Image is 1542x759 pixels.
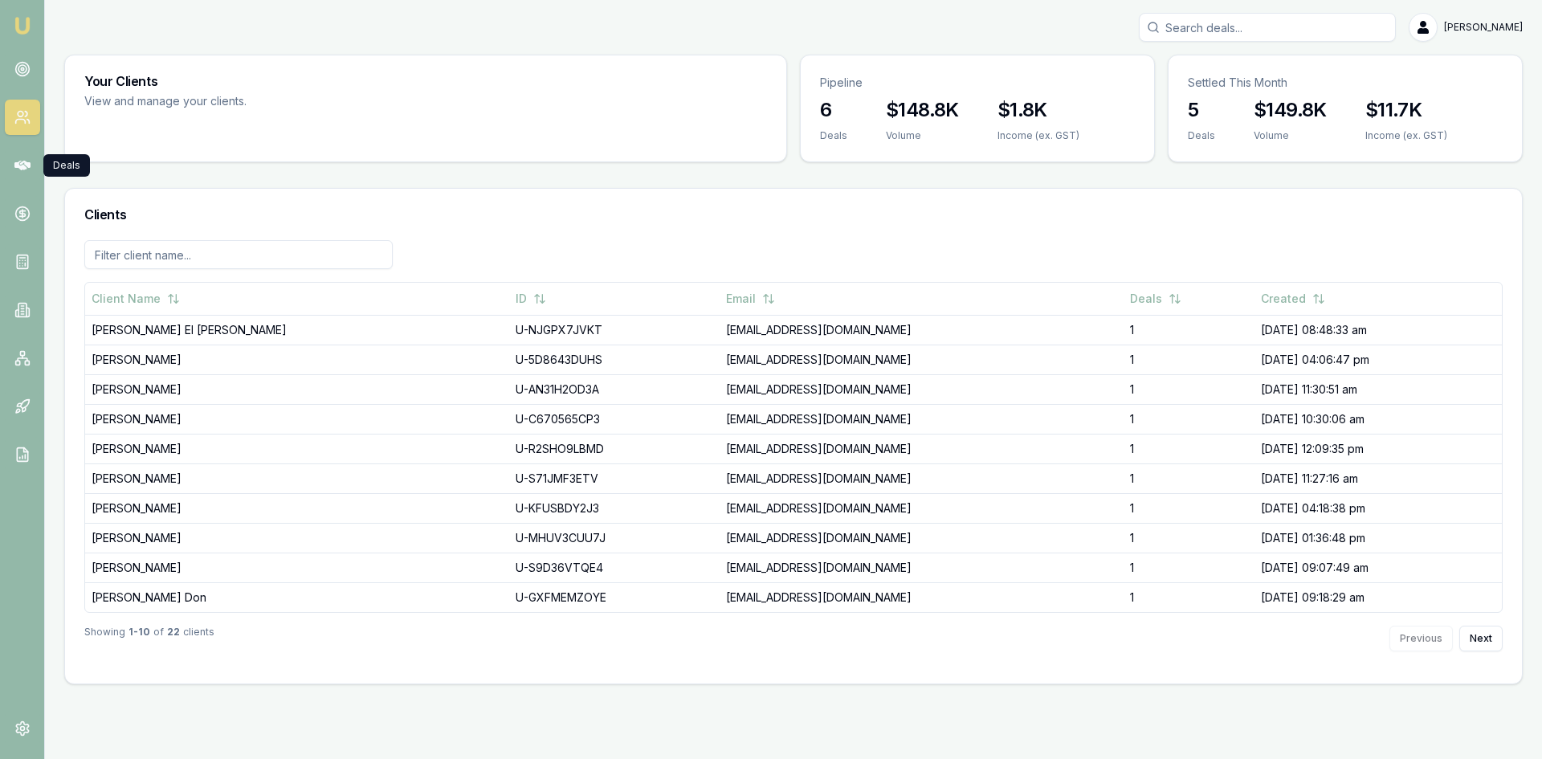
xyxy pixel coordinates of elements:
[720,493,1124,523] td: [EMAIL_ADDRESS][DOMAIN_NAME]
[509,374,720,404] td: U-AN31H2OD3A
[509,523,720,553] td: U-MHUV3CUU7J
[1365,129,1447,142] div: Income (ex. GST)
[1188,75,1503,91] p: Settled This Month
[84,240,393,269] input: Filter client name...
[1254,434,1502,463] td: [DATE] 12:09:35 pm
[726,284,775,313] button: Email
[509,404,720,434] td: U-C670565CP3
[85,493,509,523] td: [PERSON_NAME]
[720,315,1124,345] td: [EMAIL_ADDRESS][DOMAIN_NAME]
[720,374,1124,404] td: [EMAIL_ADDRESS][DOMAIN_NAME]
[85,523,509,553] td: [PERSON_NAME]
[84,208,1503,221] h3: Clients
[1124,493,1254,523] td: 1
[1124,463,1254,493] td: 1
[720,345,1124,374] td: [EMAIL_ADDRESS][DOMAIN_NAME]
[720,553,1124,582] td: [EMAIL_ADDRESS][DOMAIN_NAME]
[997,129,1079,142] div: Income (ex. GST)
[509,553,720,582] td: U-S9D36VTQE4
[820,129,847,142] div: Deals
[1124,404,1254,434] td: 1
[720,523,1124,553] td: [EMAIL_ADDRESS][DOMAIN_NAME]
[1124,374,1254,404] td: 1
[1188,129,1215,142] div: Deals
[85,404,509,434] td: [PERSON_NAME]
[720,582,1124,612] td: [EMAIL_ADDRESS][DOMAIN_NAME]
[1459,626,1503,651] button: Next
[85,374,509,404] td: [PERSON_NAME]
[509,493,720,523] td: U-KFUSBDY2J3
[1254,523,1502,553] td: [DATE] 01:36:48 pm
[1124,315,1254,345] td: 1
[1254,553,1502,582] td: [DATE] 09:07:49 am
[1365,97,1447,123] h3: $11.7K
[1130,284,1181,313] button: Deals
[1261,284,1325,313] button: Created
[43,154,90,177] div: Deals
[886,129,959,142] div: Volume
[1254,582,1502,612] td: [DATE] 09:18:29 am
[509,582,720,612] td: U-GXFMEMZOYE
[720,434,1124,463] td: [EMAIL_ADDRESS][DOMAIN_NAME]
[85,553,509,582] td: [PERSON_NAME]
[509,345,720,374] td: U-5D8643DUHS
[509,463,720,493] td: U-S71JMF3ETV
[85,463,509,493] td: [PERSON_NAME]
[128,626,150,651] strong: 1 - 10
[1254,374,1502,404] td: [DATE] 11:30:51 am
[1124,582,1254,612] td: 1
[1254,404,1502,434] td: [DATE] 10:30:06 am
[85,434,509,463] td: [PERSON_NAME]
[997,97,1079,123] h3: $1.8K
[167,626,180,651] strong: 22
[92,284,180,313] button: Client Name
[820,75,1135,91] p: Pipeline
[85,345,509,374] td: [PERSON_NAME]
[720,404,1124,434] td: [EMAIL_ADDRESS][DOMAIN_NAME]
[1254,129,1327,142] div: Volume
[1254,97,1327,123] h3: $149.8K
[84,626,214,651] div: Showing of clients
[516,284,546,313] button: ID
[1139,13,1396,42] input: Search deals
[85,315,509,345] td: [PERSON_NAME] El [PERSON_NAME]
[1254,493,1502,523] td: [DATE] 04:18:38 pm
[84,75,767,88] h3: Your Clients
[84,92,496,111] p: View and manage your clients.
[85,582,509,612] td: [PERSON_NAME] Don
[509,315,720,345] td: U-NJGPX7JVKT
[1254,463,1502,493] td: [DATE] 11:27:16 am
[1254,315,1502,345] td: [DATE] 08:48:33 am
[1124,345,1254,374] td: 1
[820,97,847,123] h3: 6
[1254,345,1502,374] td: [DATE] 04:06:47 pm
[1124,434,1254,463] td: 1
[1188,97,1215,123] h3: 5
[720,463,1124,493] td: [EMAIL_ADDRESS][DOMAIN_NAME]
[13,16,32,35] img: emu-icon-u.png
[886,97,959,123] h3: $148.8K
[1124,523,1254,553] td: 1
[1444,21,1523,34] span: [PERSON_NAME]
[509,434,720,463] td: U-R2SHO9LBMD
[1124,553,1254,582] td: 1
